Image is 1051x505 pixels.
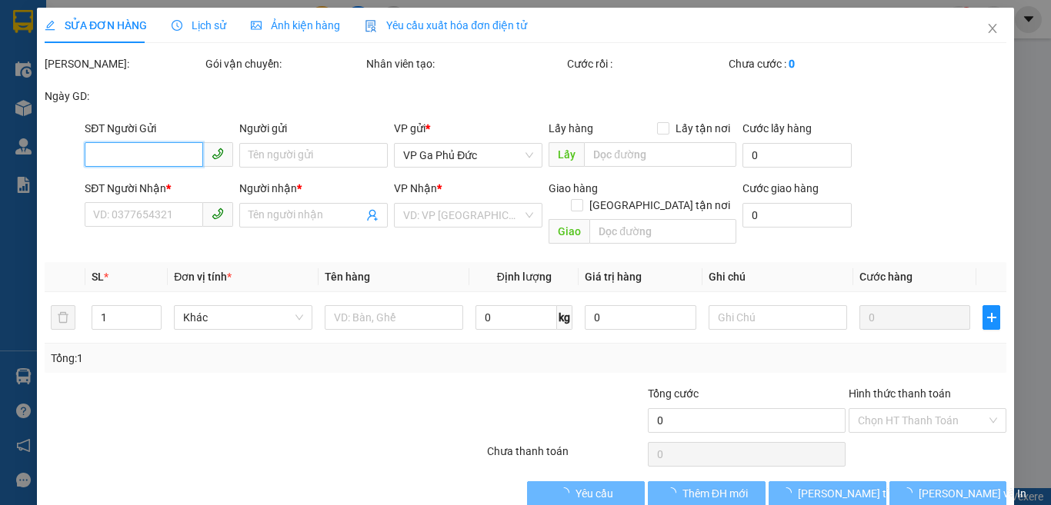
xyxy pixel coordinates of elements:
[85,180,233,197] div: SĐT Người Nhận
[366,209,379,221] span: user-add
[859,271,913,283] span: Cước hàng
[709,305,847,330] input: Ghi Chú
[849,387,951,400] label: Hình thức thanh toán
[174,271,232,283] span: Đơn vị tính
[585,271,642,283] span: Giá trị hàng
[742,203,852,228] input: Cước giao hàng
[589,219,736,244] input: Dọc đường
[669,120,736,137] span: Lấy tận nơi
[742,182,818,194] label: Cước giao hàng
[584,142,736,167] input: Dọc đường
[85,120,233,137] div: SĐT Người Gửi
[728,55,886,72] div: Chưa cước :
[365,20,377,32] img: icon
[901,487,918,498] span: loading
[212,208,224,220] span: phone
[702,262,853,292] th: Ghi chú
[798,485,921,502] span: [PERSON_NAME] thay đổi
[45,20,55,31] span: edit
[212,148,224,160] span: phone
[172,19,226,32] span: Lịch sử
[365,19,527,32] span: Yêu cầu xuất hóa đơn điện tử
[788,58,794,70] b: 0
[251,19,340,32] span: Ảnh kiện hàng
[742,122,811,135] label: Cước lấy hàng
[742,143,852,168] input: Cước lấy hàng
[239,180,388,197] div: Người nhận
[781,487,798,498] span: loading
[971,8,1014,51] button: Close
[92,271,104,283] span: SL
[403,144,533,167] span: VP Ga Phủ Đức
[549,182,598,194] span: Giao hàng
[682,485,748,502] span: Thêm ĐH mới
[582,197,736,214] span: [GEOGRAPHIC_DATA] tận nơi
[325,271,370,283] span: Tên hàng
[183,306,303,329] span: Khác
[325,305,463,330] input: VD: Bàn, Ghế
[549,142,584,167] span: Lấy
[648,387,699,400] span: Tổng cước
[172,20,182,31] span: clock-circle
[51,350,407,367] div: Tổng: 1
[51,305,75,330] button: delete
[559,487,576,498] span: loading
[549,219,589,244] span: Giao
[496,271,551,283] span: Định lượng
[576,485,613,502] span: Yêu cầu
[549,122,593,135] span: Lấy hàng
[567,55,725,72] div: Cước rồi :
[394,182,437,194] span: VP Nhận
[366,55,564,72] div: Nhân viên tạo:
[983,305,1000,330] button: plus
[859,305,970,330] input: 0
[239,120,388,137] div: Người gửi
[251,20,262,31] span: picture
[557,305,572,330] span: kg
[485,443,646,470] div: Chưa thanh toán
[983,311,999,324] span: plus
[666,487,682,498] span: loading
[45,88,202,105] div: Ngày GD:
[986,22,999,35] span: close
[394,120,542,137] div: VP gửi
[45,55,202,72] div: [PERSON_NAME]:
[205,55,363,72] div: Gói vận chuyển:
[918,485,1026,502] span: [PERSON_NAME] và In
[45,19,147,32] span: SỬA ĐƠN HÀNG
